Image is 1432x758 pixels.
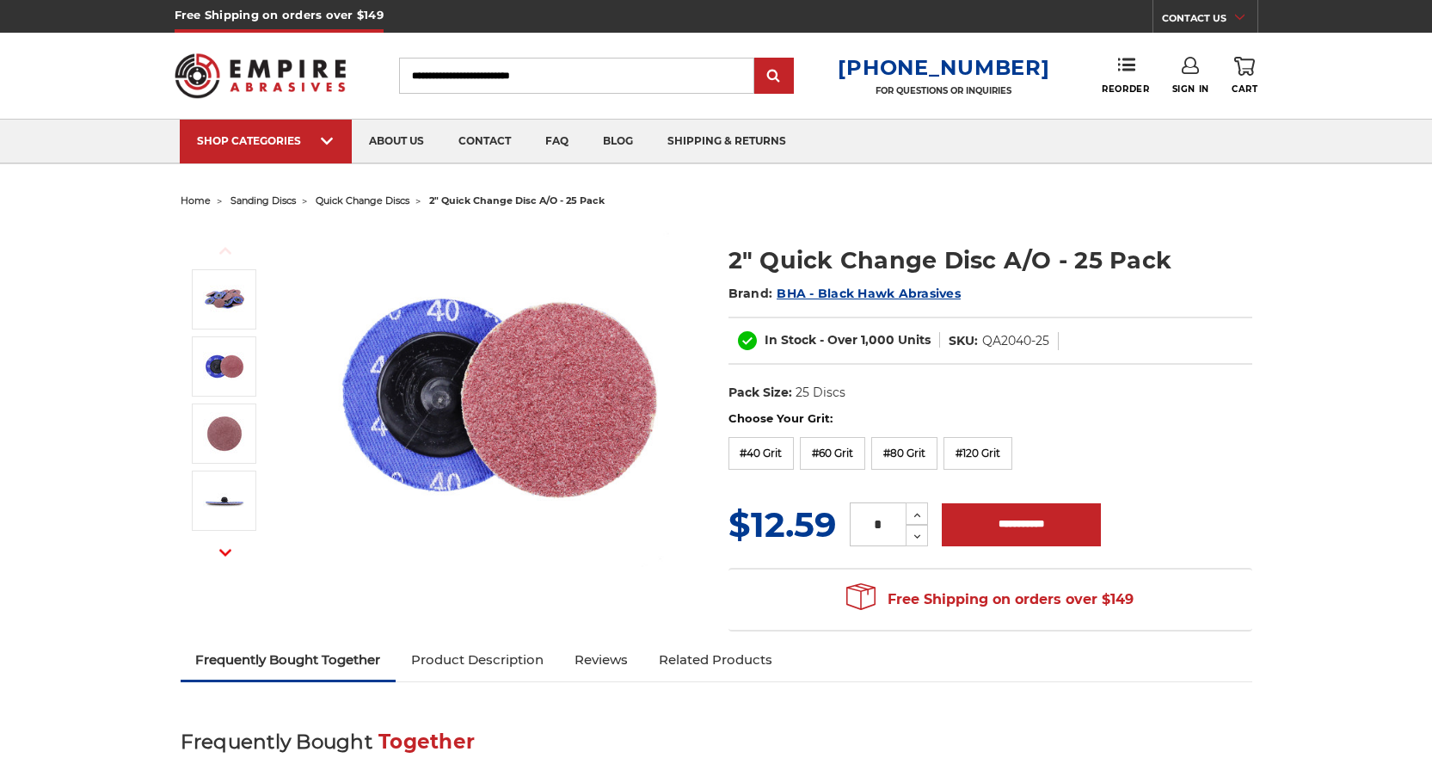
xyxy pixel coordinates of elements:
[396,641,559,679] a: Product Description
[728,286,773,301] span: Brand:
[1102,83,1149,95] span: Reorder
[728,243,1252,277] h1: 2" Quick Change Disc A/O - 25 Pack
[757,59,791,94] input: Submit
[528,120,586,163] a: faq
[181,641,396,679] a: Frequently Bought Together
[203,412,246,455] img: BHA 60 grit 2-inch red quick change disc for metal and wood finishing
[181,730,372,754] span: Frequently Bought
[777,286,961,301] a: BHA - Black Hawk Abrasives
[328,225,672,570] img: 2 inch red aluminum oxide quick change sanding discs for metalwork
[352,120,441,163] a: about us
[650,120,803,163] a: shipping & returns
[586,120,650,163] a: blog
[429,194,605,206] span: 2" quick change disc a/o - 25 pack
[203,479,246,522] img: Side view of 2 inch quick change sanding disc showcasing the locking system for easy swap
[765,332,816,348] span: In Stock
[1232,57,1257,95] a: Cart
[441,120,528,163] a: contact
[205,232,246,269] button: Previous
[203,345,246,388] img: BHA 60 grit 2-inch quick change sanding disc for rapid material removal
[1162,9,1257,33] a: CONTACT US
[1232,83,1257,95] span: Cart
[728,503,836,545] span: $12.59
[230,194,296,206] a: sanding discs
[846,582,1134,617] span: Free Shipping on orders over $149
[1102,57,1149,94] a: Reorder
[181,194,211,206] a: home
[949,332,978,350] dt: SKU:
[1172,83,1209,95] span: Sign In
[197,134,335,147] div: SHOP CATEGORIES
[316,194,409,206] a: quick change discs
[643,641,788,679] a: Related Products
[982,332,1049,350] dd: QA2040-25
[728,384,792,402] dt: Pack Size:
[728,410,1252,428] label: Choose Your Grit:
[559,641,643,679] a: Reviews
[203,278,246,321] img: 2 inch red aluminum oxide quick change sanding discs for metalwork
[838,55,1049,80] a: [PHONE_NUMBER]
[898,332,931,348] span: Units
[175,42,347,109] img: Empire Abrasives
[205,534,246,571] button: Next
[378,730,475,754] span: Together
[861,332,894,348] span: 1,000
[838,85,1049,96] p: FOR QUESTIONS OR INQUIRIES
[820,332,857,348] span: - Over
[796,384,845,402] dd: 25 Discs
